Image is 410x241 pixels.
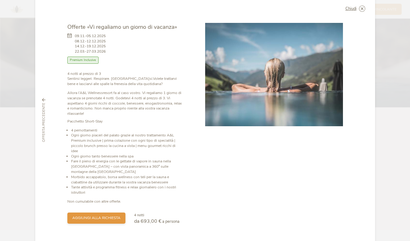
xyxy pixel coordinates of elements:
span: aggiungi alla richiesta [72,215,120,221]
strong: Volete trattarvi bene e lasciarvi alle spalle la frenesia della vita quotidiana? [67,76,177,86]
li: Morbido accappatoio, borsa wellness con teli per la sauna e ciabattine da utilizzare durante la v... [71,174,183,185]
span: 4 notti [134,213,144,217]
strong: Non cumulabile con altre offerte. [67,199,121,204]
span: Offerte «Vi regaliamo un giorno di vacanza» [67,23,177,31]
li: Fare il pieno di energia con le gettate di vapore in sauna nella [GEOGRAPHIC_DATA] – con vista pa... [71,159,183,174]
li: 4 pernottamenti [71,128,183,133]
span: da 693,00 € [134,218,162,225]
span: Offerta precedente [41,103,46,142]
span: Premium Inclusive [67,57,99,64]
p: Sentirsi leggeri. Respirare. [GEOGRAPHIC_DATA]si. [67,71,183,87]
li: Ogni giorno piaceri del palato grazie al nostro trattamento A&L Premium inclusive | prima colazio... [71,133,183,153]
span: 09.11.-05.12.2025 08.12.-12.12.2025 14.12.-19.12.2025 22.03.-27.03.2026 [75,33,106,54]
li: Ogni giorno tanto benessere nella spa [71,154,183,159]
li: Tante attività e programma fitness e relax giornaliero con i nostri istruttori [71,185,183,195]
strong: Pacchetto Short-Stay [67,119,103,124]
strong: 4 notti al prezzo di 3 [67,71,101,76]
span: Chiudi [345,7,357,11]
span: a persona [162,219,180,224]
img: Offerte «Vi regaliamo un giorno di vacanza» [205,23,343,126]
p: Allora l’A&L Wellnessresort fa al caso vostro. Vi regaliamo 1 giorno di vacanza se prenotate 4 no... [67,90,183,116]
